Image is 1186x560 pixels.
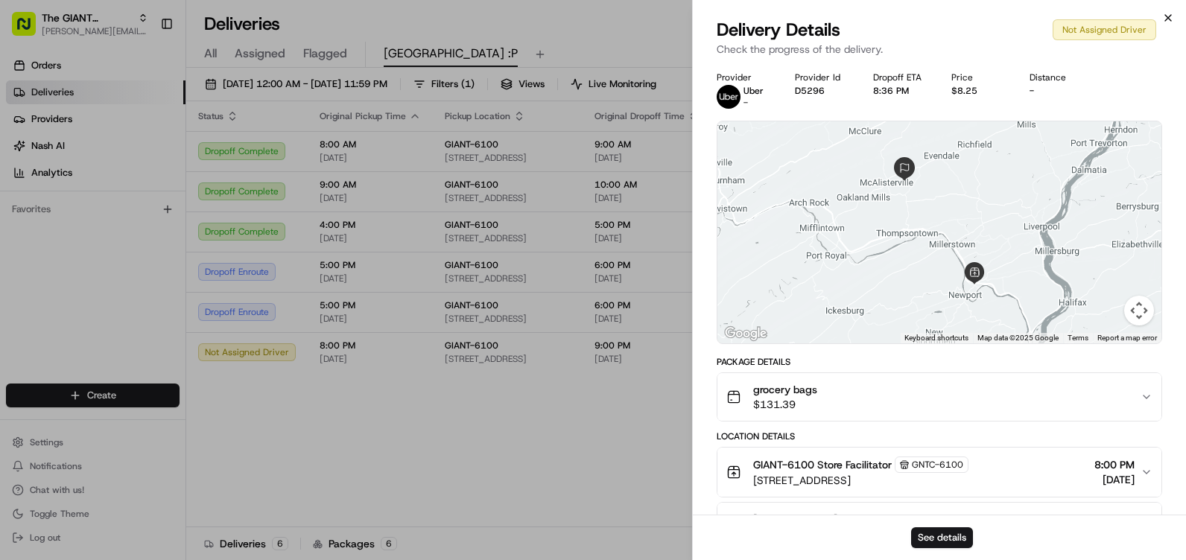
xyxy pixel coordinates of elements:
[795,71,849,83] div: Provider Id
[753,382,817,397] span: grocery bags
[951,71,1006,83] div: Price
[717,18,840,42] span: Delivery Details
[1094,457,1135,472] span: 8:00 PM
[141,216,239,231] span: API Documentation
[753,473,968,488] span: [STREET_ADDRESS]
[753,397,817,412] span: $131.39
[717,373,1161,421] button: grocery bags$131.39
[795,85,825,97] button: D5296
[743,85,764,97] span: Uber
[717,503,1161,550] button: [PERSON_NAME]9:00 PM
[717,71,771,83] div: Provider
[721,324,770,343] img: Google
[717,356,1162,368] div: Package Details
[717,42,1162,57] p: Check the progress of the delivery.
[15,217,27,229] div: 📗
[743,97,748,109] span: -
[951,85,1006,97] div: $8.25
[717,85,741,109] img: profile_uber_ahold_partner.png
[15,60,271,83] p: Welcome 👋
[1094,512,1135,526] span: 9:00 PM
[1068,334,1088,342] a: Terms (opens in new tab)
[753,457,892,472] span: GIANT-6100 Store Facilitator
[873,85,927,97] div: 8:36 PM
[1030,71,1084,83] div: Distance
[9,210,120,237] a: 📗Knowledge Base
[912,459,963,471] span: GNTC-6100
[126,217,138,229] div: 💻
[30,216,114,231] span: Knowledge Base
[15,142,42,169] img: 1736555255976-a54dd68f-1ca7-489b-9aae-adbdc363a1c4
[1097,334,1157,342] a: Report a map error
[253,147,271,165] button: Start new chat
[105,252,180,264] a: Powered byPylon
[51,142,244,157] div: Start new chat
[977,334,1059,342] span: Map data ©2025 Google
[51,157,188,169] div: We're available if you need us!
[120,210,245,237] a: 💻API Documentation
[717,430,1162,442] div: Location Details
[1030,85,1084,97] div: -
[39,96,246,112] input: Clear
[15,15,45,45] img: Nash
[1094,472,1135,487] span: [DATE]
[911,527,973,548] button: See details
[1124,296,1154,325] button: Map camera controls
[753,512,837,526] span: [PERSON_NAME]
[717,448,1161,497] button: GIANT-6100 Store FacilitatorGNTC-6100[STREET_ADDRESS]8:00 PM[DATE]
[148,252,180,264] span: Pylon
[873,71,927,83] div: Dropoff ETA
[721,324,770,343] a: Open this area in Google Maps (opens a new window)
[904,333,968,343] button: Keyboard shortcuts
